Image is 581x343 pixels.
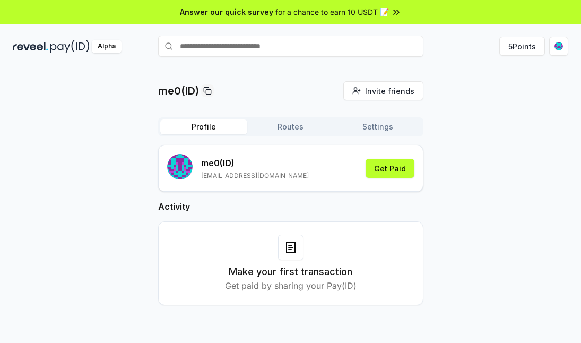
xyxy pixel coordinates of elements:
p: me0(ID) [158,83,199,98]
img: pay_id [50,40,90,53]
img: reveel_dark [13,40,48,53]
button: Settings [334,119,421,134]
button: Invite friends [343,81,423,100]
p: [EMAIL_ADDRESS][DOMAIN_NAME] [201,171,309,180]
div: Alpha [92,40,122,53]
p: me0 (ID) [201,157,309,169]
button: Routes [247,119,334,134]
p: Get paid by sharing your Pay(ID) [225,279,357,292]
h3: Make your first transaction [229,264,352,279]
h2: Activity [158,200,423,213]
button: 5Points [499,37,545,56]
span: Invite friends [365,85,414,97]
span: for a chance to earn 10 USDT 📝 [275,6,389,18]
button: Profile [160,119,247,134]
span: Answer our quick survey [180,6,273,18]
button: Get Paid [366,159,414,178]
